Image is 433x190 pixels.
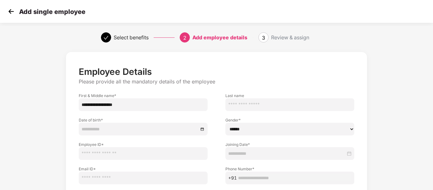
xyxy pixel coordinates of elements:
label: Last name [225,93,354,98]
span: +91 [228,174,237,181]
span: 2 [183,35,186,41]
p: Add single employee [19,8,85,16]
div: Add employee details [192,32,247,43]
label: Email ID [79,166,208,172]
label: First & Middle name [79,93,208,98]
label: Date of birth [79,117,208,123]
div: Select benefits [114,32,149,43]
img: svg+xml;base64,PHN2ZyB4bWxucz0iaHR0cDovL3d3dy53My5vcmcvMjAwMC9zdmciIHdpZHRoPSIzMCIgaGVpZ2h0PSIzMC... [6,7,16,16]
p: Employee Details [79,66,354,77]
p: Please provide all the mandatory details of the employee [79,78,354,85]
label: Joining Date [225,142,354,147]
label: Gender [225,117,354,123]
div: Review & assign [271,32,309,43]
span: 3 [262,35,265,41]
label: Phone Number [225,166,354,172]
label: Employee ID [79,142,208,147]
span: check [103,35,109,40]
